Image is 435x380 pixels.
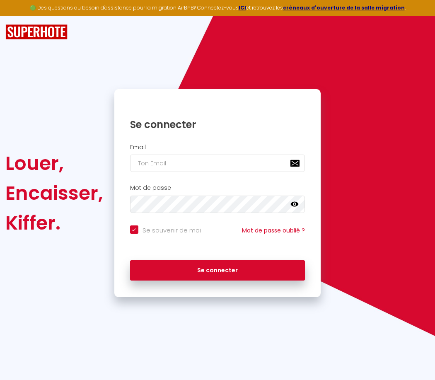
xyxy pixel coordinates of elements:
h2: Email [130,144,305,151]
input: Ton Email [130,155,305,172]
h2: Mot de passe [130,184,305,191]
a: Mot de passe oublié ? [242,226,305,235]
div: Kiffer. [5,208,103,238]
img: SuperHote logo [5,24,68,40]
a: ICI [239,4,246,11]
h1: Se connecter [130,118,305,131]
a: créneaux d'ouverture de la salle migration [283,4,405,11]
button: Se connecter [130,260,305,281]
div: Encaisser, [5,178,103,208]
div: Louer, [5,148,103,178]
